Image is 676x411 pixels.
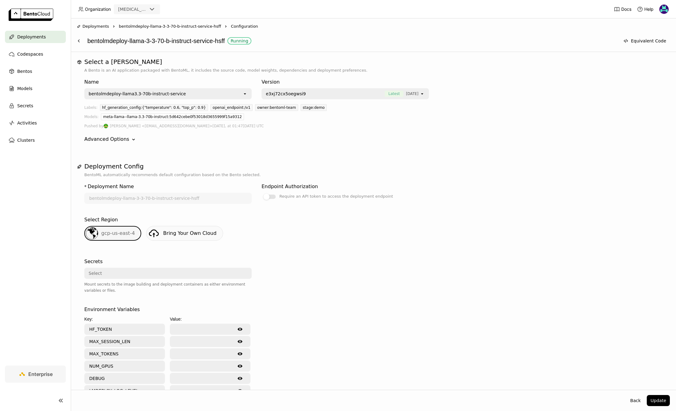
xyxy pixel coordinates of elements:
div: Labels: [84,104,98,113]
a: Codespaces [5,48,66,60]
span: Bring Your Own Cloud [163,230,216,236]
svg: open [420,91,425,96]
div: Pushed by [DATE], at 01:47[DATE] UTC [84,123,662,129]
svg: open [242,91,247,96]
button: Equivalent Code [620,35,670,46]
img: David Zhu [659,5,669,14]
div: meta-llama--llama-3.3-70b-instruct:5d642cebe0f53018d3655999f15a9312 [101,113,244,120]
nav: Breadcrumbs navigation [77,23,670,30]
span: [PERSON_NAME] <[EMAIL_ADDRESS][DOMAIN_NAME]> [110,123,212,129]
input: Key [85,386,164,396]
div: Mount secrets to the image building and deployment containers as either environment variables or ... [84,281,252,294]
div: Models: [84,113,98,123]
span: bentolmdeploy-llama-3-3-70-b-instruct-service-hsff [119,23,221,30]
span: Secrets [17,102,33,109]
svg: Show password text [238,376,242,381]
p: BentoML automatically recommends default configuration based on the Bento selected. [84,172,662,178]
svg: Show password text [238,327,242,332]
div: [MEDICAL_DATA] [118,6,147,12]
img: Steve Guo [104,124,108,128]
div: Advanced Options [84,136,129,143]
span: Help [644,6,654,12]
div: Environment Variables [84,306,140,313]
input: Key [85,337,164,346]
svg: Show password text [238,339,242,344]
div: stage:demo [301,104,327,111]
span: Activities [17,119,37,127]
span: e3xj72cx5oegwsi9 [266,91,306,97]
div: Require an API token to access the deployment endpoint [279,193,393,200]
div: Help [637,6,654,12]
div: bentolmdeploy-llama3.3-70b-instruct-service [89,91,186,97]
div: Version [262,78,429,86]
svg: Show password text [238,351,242,356]
a: Bring Your Own Cloud [146,226,223,241]
span: Latest [385,91,403,97]
svg: Right [223,24,228,29]
div: Key: [84,316,165,322]
a: Docs [614,6,631,12]
span: Enterprise [28,371,53,377]
div: owner:bentoml-team [255,104,298,111]
button: Show password text [234,386,246,396]
span: Configuration [231,23,258,30]
button: Show password text [234,373,246,383]
img: logo [9,9,53,21]
button: Show password text [234,361,246,371]
div: Name [84,78,252,86]
div: openai_endpoint:/v1 [210,104,253,111]
button: Update [647,395,670,406]
input: Selected [object Object]. [419,91,420,97]
div: Select Region [84,216,118,223]
div: Endpoint Authorization [262,183,318,190]
div: Advanced Options [84,136,662,143]
span: Deployments [82,23,109,30]
a: Enterprise [5,366,66,383]
svg: Show password text [238,388,242,393]
span: Codespaces [17,50,43,58]
button: Show password text [234,349,246,359]
span: gcp-us-east-4 [101,230,135,236]
p: A Bento is an AI application packaged with BentoML, it includes the source code, model weights, d... [84,67,662,73]
a: Bentos [5,65,66,77]
button: Show password text [234,337,246,346]
div: Value: [170,316,250,322]
span: Bentos [17,68,32,75]
div: bentolmdeploy-llama-3-3-70-b-instruct-service-hsff [87,35,617,47]
svg: Show password text [238,364,242,369]
span: Models [17,85,32,92]
div: Deployments [77,23,109,30]
span: Deployments [17,33,46,41]
div: Secrets [84,258,102,265]
a: Deployments [5,31,66,43]
svg: Down [130,136,137,143]
span: Docs [621,6,631,12]
input: name of deployment (autogenerated if blank) [85,193,251,203]
span: Clusters [17,136,35,144]
a: Secrets [5,100,66,112]
input: Key [85,324,164,334]
a: Models [5,82,66,95]
a: Clusters [5,134,66,146]
button: Show password text [234,324,246,334]
input: Key [85,373,164,383]
input: Key [85,349,164,359]
div: hf_generation_config:{"temperature": 0.6, "top_p": 0.9} [100,104,208,111]
h1: Select a [PERSON_NAME] [84,58,662,65]
div: gcp-us-east-4 [84,226,141,241]
a: Activities [5,117,66,129]
span: [DATE] [406,91,418,97]
div: Running [230,38,248,43]
button: Back [626,395,644,406]
span: Organization [85,6,111,12]
div: Select [89,270,102,276]
h1: Deployment Config [84,163,662,170]
input: Key [85,361,164,371]
svg: Right [111,24,116,29]
div: Deployment Name [88,183,134,190]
